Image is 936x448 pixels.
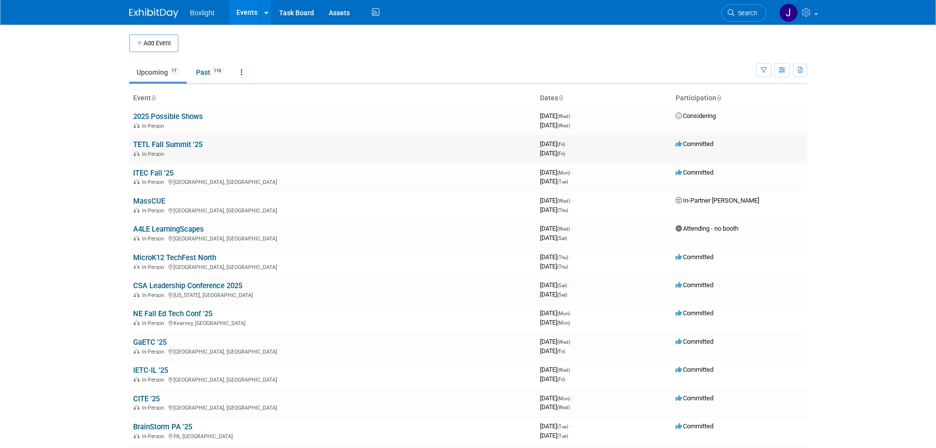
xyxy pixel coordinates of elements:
span: - [571,338,573,345]
th: Dates [536,90,672,107]
a: 2025 Possible Shows [133,112,203,121]
span: [DATE] [540,432,568,439]
span: - [569,253,571,261]
span: (Wed) [557,367,570,373]
span: Committed [676,140,713,148]
img: In-Person Event [134,320,140,325]
span: Committed [676,281,713,289]
a: Sort by Start Date [558,94,563,102]
img: Jean Knight [779,3,798,22]
a: Sort by Event Name [151,94,156,102]
span: [DATE] [540,140,568,148]
span: (Tue) [557,424,568,429]
span: Committed [676,366,713,373]
span: Committed [676,422,713,430]
div: [GEOGRAPHIC_DATA], [GEOGRAPHIC_DATA] [133,234,532,242]
span: In-Person [142,292,167,299]
img: In-Person Event [134,151,140,156]
span: (Mon) [557,170,570,176]
span: (Wed) [557,114,570,119]
span: [DATE] [540,347,565,355]
span: (Thu) [557,264,568,269]
span: - [571,112,573,119]
span: - [571,366,573,373]
button: Add Event [129,34,178,52]
span: In-Person [142,264,167,270]
a: TETL Fall Summit '25 [133,140,202,149]
span: (Thu) [557,255,568,260]
th: Event [129,90,536,107]
div: [GEOGRAPHIC_DATA], [GEOGRAPHIC_DATA] [133,403,532,411]
span: 116 [211,67,224,75]
span: (Thu) [557,208,568,213]
span: Considering [676,112,716,119]
a: A4LE LearningScapes [133,225,204,234]
span: 17 [169,67,179,75]
th: Participation [672,90,807,107]
span: [DATE] [540,253,571,261]
span: [DATE] [540,309,573,317]
span: In-Person [142,123,167,129]
span: [DATE] [540,281,570,289]
span: [DATE] [540,338,573,345]
span: In-Person [142,179,167,185]
img: In-Person Event [134,292,140,297]
span: - [571,309,573,317]
span: - [569,422,571,430]
img: ExhibitDay [129,8,178,18]
span: [DATE] [540,291,567,298]
a: ITEC Fall '25 [133,169,173,178]
a: Past116 [189,63,231,82]
span: - [568,281,570,289]
span: (Fri) [557,377,565,382]
span: [DATE] [540,225,573,232]
span: (Tue) [557,179,568,184]
span: [DATE] [540,263,568,270]
a: IETC-IL '25 [133,366,168,375]
a: Upcoming17 [129,63,187,82]
span: (Sat) [557,236,567,241]
img: In-Person Event [134,405,140,410]
span: [DATE] [540,366,573,373]
span: - [571,394,573,402]
span: In-Person [142,236,167,242]
span: [DATE] [540,422,571,430]
div: [US_STATE], [GEOGRAPHIC_DATA] [133,291,532,299]
span: (Wed) [557,198,570,204]
span: (Mon) [557,311,570,316]
div: [GEOGRAPHIC_DATA], [GEOGRAPHIC_DATA] [133,178,532,185]
span: Committed [676,394,713,402]
span: In-Person [142,433,167,440]
a: Sort by Participation Type [716,94,721,102]
span: (Mon) [557,396,570,401]
img: In-Person Event [134,433,140,438]
span: (Fri) [557,142,565,147]
img: In-Person Event [134,264,140,269]
span: Committed [676,169,713,176]
span: (Wed) [557,226,570,232]
span: In-Person [142,349,167,355]
span: - [571,197,573,204]
div: PA, [GEOGRAPHIC_DATA] [133,432,532,440]
span: (Fri) [557,349,565,354]
span: (Wed) [557,123,570,128]
span: [DATE] [540,149,565,157]
a: CSA Leadership Conference 2025 [133,281,242,290]
span: [DATE] [540,178,568,185]
div: [GEOGRAPHIC_DATA], [GEOGRAPHIC_DATA] [133,206,532,214]
span: [DATE] [540,112,573,119]
span: [DATE] [540,169,573,176]
span: Committed [676,309,713,317]
img: In-Person Event [134,123,140,128]
a: CITE '25 [133,394,160,403]
span: (Fri) [557,151,565,156]
div: Kearney, [GEOGRAPHIC_DATA] [133,319,532,327]
span: In-Person [142,377,167,383]
a: BrainStorm PA '25 [133,422,192,431]
span: [DATE] [540,319,570,326]
a: MicroK12 TechFest North [133,253,216,262]
div: [GEOGRAPHIC_DATA], [GEOGRAPHIC_DATA] [133,375,532,383]
span: In-Person [142,208,167,214]
span: [DATE] [540,234,567,241]
span: (Mon) [557,320,570,326]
